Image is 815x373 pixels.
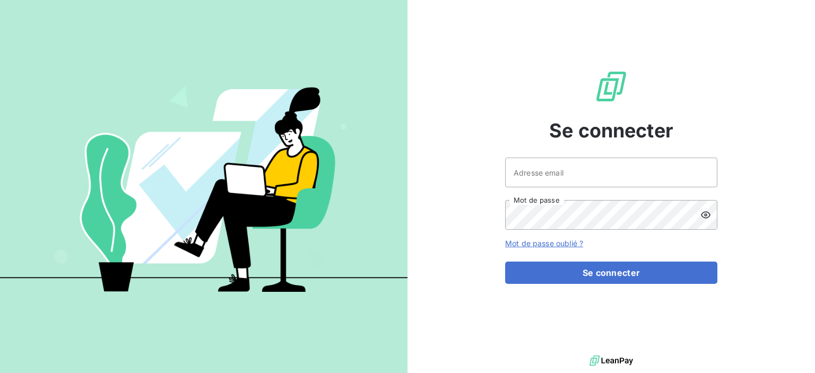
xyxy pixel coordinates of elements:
[505,262,717,284] button: Se connecter
[589,353,633,369] img: logo
[505,158,717,187] input: placeholder
[594,70,628,103] img: Logo LeanPay
[505,239,583,248] a: Mot de passe oublié ?
[549,116,673,145] span: Se connecter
